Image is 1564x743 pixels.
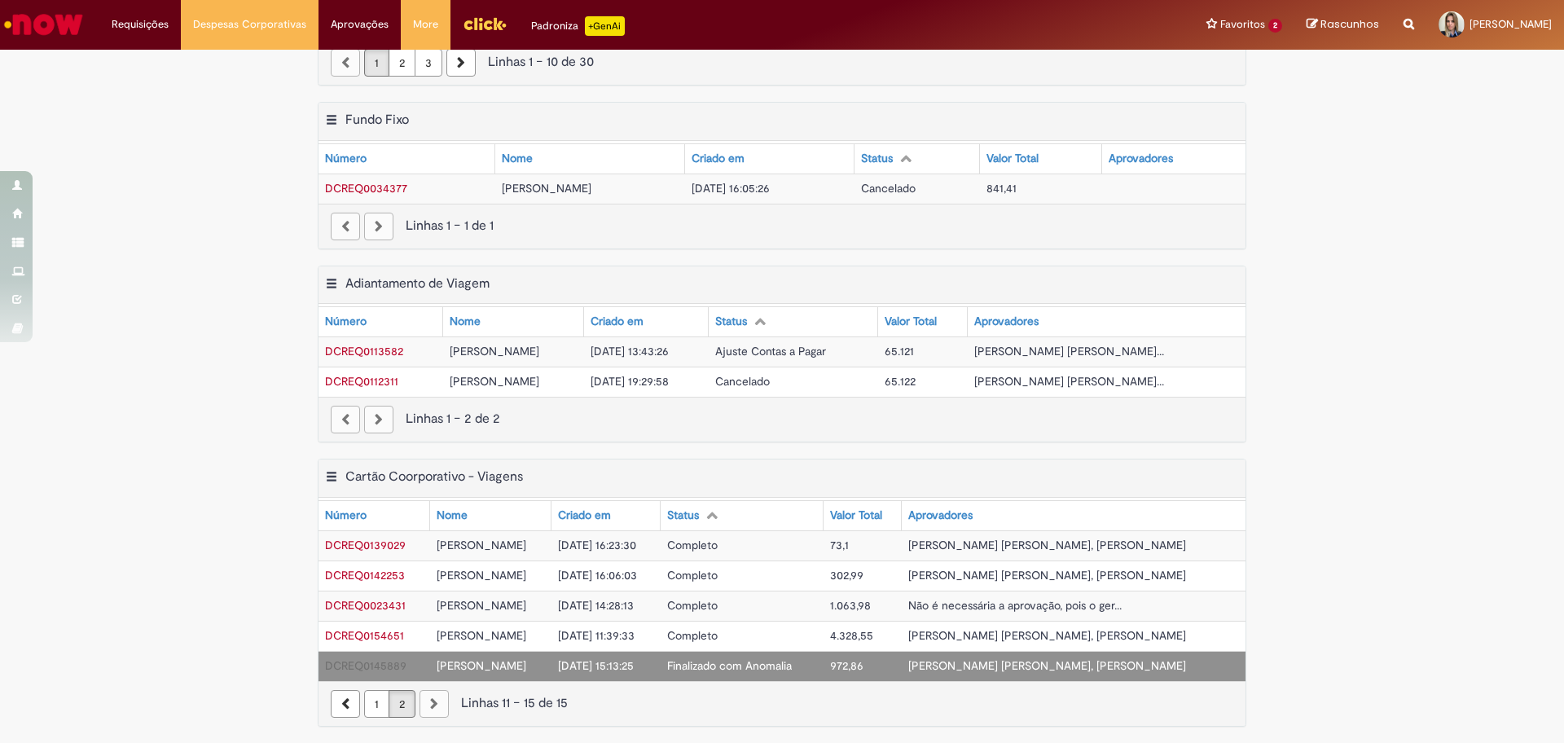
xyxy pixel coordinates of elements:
img: ServiceNow [2,8,86,41]
button: Cartão Coorporativo - Viagens Menu de contexto [325,468,338,490]
span: [PERSON_NAME] [450,344,539,358]
span: Completo [667,568,718,583]
span: Finalizado com Anomalia [667,658,792,673]
div: Criado em [692,151,745,167]
button: Adiantamento de Viagem Menu de contexto [325,275,338,297]
a: Página 1 [364,49,389,77]
span: DCREQ0142253 [325,568,405,583]
div: Linhas 11 − 15 de 15 [331,694,1233,713]
a: Abrir Registro: DCREQ0112311 [325,374,398,389]
span: DCREQ0154651 [325,628,404,643]
span: [DATE] 16:05:26 [692,181,770,196]
span: [PERSON_NAME] [437,628,526,643]
span: DCREQ0113582 [325,344,403,358]
a: Página 3 [415,49,442,77]
img: click_logo_yellow_360x200.png [463,11,507,36]
div: Nome [450,314,481,330]
span: [PERSON_NAME] [437,658,526,673]
p: +GenAi [585,16,625,36]
span: Rascunhos [1320,16,1379,32]
span: [PERSON_NAME] [PERSON_NAME], [PERSON_NAME] [908,538,1186,552]
button: Fundo Fixo Menu de contexto [325,112,338,133]
span: [PERSON_NAME] [PERSON_NAME]... [974,374,1164,389]
span: 73,1 [830,538,849,552]
span: Cancelado [715,374,770,389]
span: Requisições [112,16,169,33]
a: Página 1 [364,690,389,718]
a: Abrir Registro: DCREQ0034377 [325,181,407,196]
span: Ajuste Contas a Pagar [715,344,826,358]
div: Linhas 1 − 1 de 1 [331,217,1233,235]
a: Abrir Registro: DCREQ0023431 [325,598,406,613]
span: 2 [1268,19,1282,33]
span: Favoritos [1220,16,1265,33]
nav: paginação [319,40,1245,85]
span: 841,41 [986,181,1017,196]
div: Linhas 1 − 2 de 2 [331,410,1233,429]
span: Completo [667,628,718,643]
span: [PERSON_NAME] [PERSON_NAME], [PERSON_NAME] [908,628,1186,643]
span: [DATE] 11:39:33 [558,628,635,643]
a: Página 2 [389,690,415,718]
span: 972,86 [830,658,863,673]
span: DCREQ0023431 [325,598,406,613]
div: Linhas 1 − 10 de 30 [331,53,1233,72]
div: Valor Total [885,314,937,330]
a: Página 2 [389,49,415,77]
span: Completo [667,598,718,613]
span: 302,99 [830,568,863,583]
span: [PERSON_NAME] [450,374,539,389]
span: [PERSON_NAME] [502,181,591,196]
span: [DATE] 14:28:13 [558,598,634,613]
a: Abrir Registro: DCREQ0145889 [325,658,406,673]
span: More [413,16,438,33]
div: Aprovadores [1109,151,1173,167]
nav: paginação [319,204,1245,248]
span: [PERSON_NAME] [437,598,526,613]
a: Página anterior [331,690,360,718]
span: [PERSON_NAME] [PERSON_NAME], [PERSON_NAME] [908,568,1186,583]
span: [DATE] 16:06:03 [558,568,637,583]
span: [DATE] 15:13:25 [558,658,634,673]
div: Aprovadores [908,508,973,524]
span: Não é necessária a aprovação, pois o ger... [908,598,1122,613]
h2: Adiantamento de Viagem [345,275,490,292]
span: [DATE] 16:23:30 [558,538,636,552]
div: Padroniza [531,16,625,36]
span: 65.121 [885,344,914,358]
span: Despesas Corporativas [193,16,306,33]
a: Abrir Registro: DCREQ0139029 [325,538,406,552]
div: Nome [502,151,533,167]
div: Aprovadores [974,314,1039,330]
span: Completo [667,538,718,552]
nav: paginação [319,397,1245,442]
span: Aprovações [331,16,389,33]
span: [DATE] 13:43:26 [591,344,669,358]
a: Abrir Registro: DCREQ0154651 [325,628,404,643]
div: Valor Total [830,508,882,524]
div: Criado em [558,508,611,524]
nav: paginação [319,681,1245,726]
span: 4.328,55 [830,628,873,643]
span: [PERSON_NAME] [PERSON_NAME], [PERSON_NAME] [908,658,1186,673]
div: Status [667,508,699,524]
h2: Fundo Fixo [345,112,409,128]
span: [PERSON_NAME] [437,568,526,583]
span: [PERSON_NAME] [1470,17,1552,31]
span: 65.122 [885,374,916,389]
span: DCREQ0112311 [325,374,398,389]
div: Status [715,314,747,330]
span: DCREQ0145889 [325,658,406,673]
span: [PERSON_NAME] [437,538,526,552]
div: Nome [437,508,468,524]
span: DCREQ0034377 [325,181,407,196]
div: Número [325,508,367,524]
a: Abrir Registro: DCREQ0113582 [325,344,403,358]
div: Número [325,151,367,167]
span: DCREQ0139029 [325,538,406,552]
div: Status [861,151,893,167]
h2: Cartão Coorporativo - Viagens [345,468,523,485]
a: Próxima página [446,49,476,77]
span: [PERSON_NAME] [PERSON_NAME]... [974,344,1164,358]
div: Valor Total [986,151,1039,167]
